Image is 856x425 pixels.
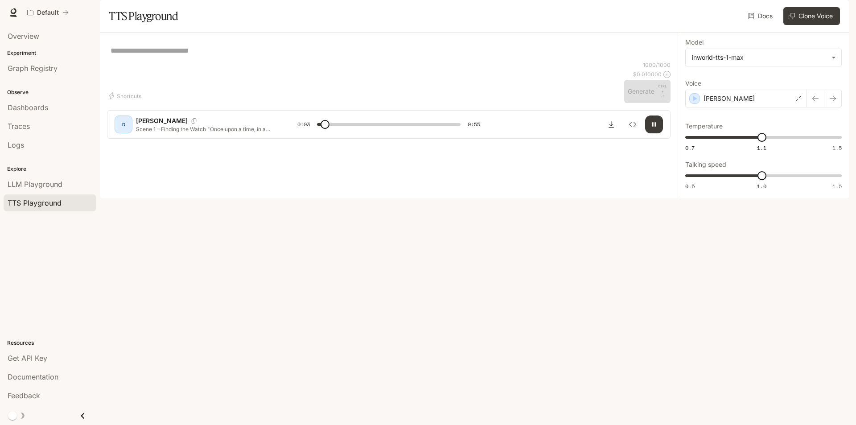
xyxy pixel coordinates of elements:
div: inworld-tts-1-max [692,53,827,62]
h1: TTS Playground [109,7,178,25]
p: 1000 / 1000 [643,61,671,69]
span: 0.7 [685,144,695,152]
p: Model [685,39,704,45]
p: $ 0.010000 [633,70,662,78]
span: 1.0 [757,182,766,190]
span: 0:55 [468,120,480,129]
p: Voice [685,80,701,87]
button: Copy Voice ID [188,118,200,124]
p: Default [37,9,59,17]
p: Talking speed [685,161,726,168]
a: Docs [746,7,776,25]
p: [PERSON_NAME] [704,94,755,103]
div: inworld-tts-1-max [686,49,841,66]
button: Shortcuts [107,89,145,103]
p: Scene 1 – Finding the Watch "Once upon a time, in a quiet street under a golden sunset, a curious... [136,125,276,133]
span: 1.5 [832,182,842,190]
span: 1.1 [757,144,766,152]
span: 0:03 [297,120,310,129]
button: Clone Voice [783,7,840,25]
p: Temperature [685,123,723,129]
span: 0.5 [685,182,695,190]
p: [PERSON_NAME] [136,116,188,125]
div: D [116,117,131,132]
span: 1.5 [832,144,842,152]
button: All workspaces [23,4,73,21]
button: Inspect [624,116,642,133]
button: Download audio [602,116,620,133]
